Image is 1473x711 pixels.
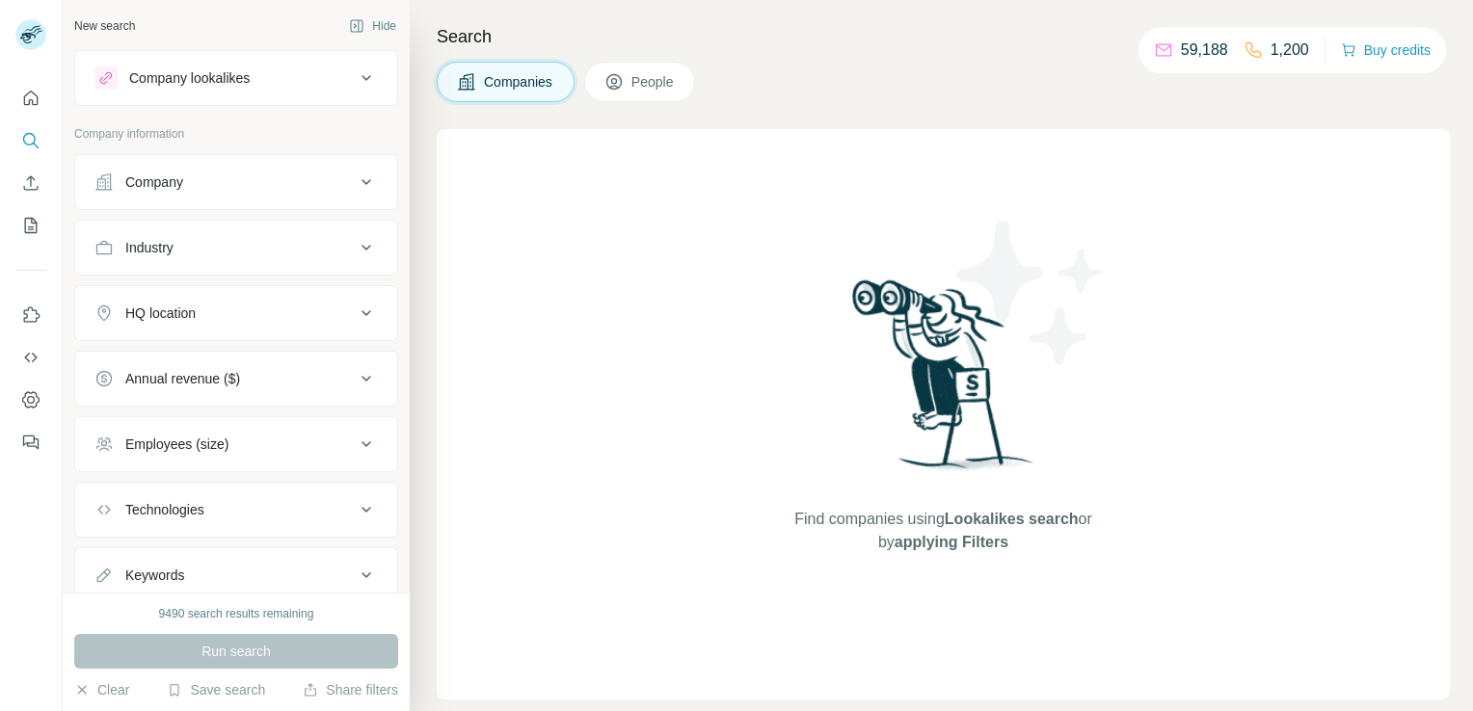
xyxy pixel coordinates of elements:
button: Industry [75,224,397,271]
p: Company information [74,125,398,143]
button: Keywords [75,552,397,598]
div: Industry [125,238,174,257]
button: Dashboard [15,382,46,417]
button: Company [75,159,397,205]
div: 9490 search results remaining [159,605,314,622]
div: Keywords [125,566,184,585]
button: Quick start [15,81,46,116]
button: Buy credits [1341,37,1431,64]
button: Feedback [15,425,46,460]
button: Hide [335,12,410,40]
span: Lookalikes search [945,511,1079,527]
span: Companies [484,72,554,92]
h4: Search [437,23,1450,50]
button: Enrich CSV [15,166,46,200]
button: Company lookalikes [75,55,397,101]
button: Technologies [75,487,397,533]
img: Surfe Illustration - Stars [944,206,1117,380]
div: New search [74,17,135,35]
button: Use Surfe on LinkedIn [15,298,46,332]
div: Employees (size) [125,434,228,454]
p: 1,200 [1271,39,1309,62]
button: Save search [167,680,265,699]
button: HQ location [75,290,397,336]
p: 59,188 [1181,39,1228,62]
div: Company [125,172,183,192]
button: Clear [74,680,129,699]
div: HQ location [125,303,196,323]
button: Use Surfe API [15,340,46,375]
div: Company lookalikes [129,68,250,88]
button: Search [15,123,46,158]
div: Annual revenue ($) [125,369,240,388]
button: My lists [15,208,46,243]
button: Employees (size) [75,421,397,467]
div: Technologies [125,500,204,519]
img: Surfe Illustration - Woman searching with binoculars [844,275,1044,489]
button: Annual revenue ($) [75,355,397,402]
span: applying Filters [895,534,1008,550]
span: People [631,72,676,92]
button: Share filters [303,680,398,699]
span: Find companies using or by [789,508,1097,554]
